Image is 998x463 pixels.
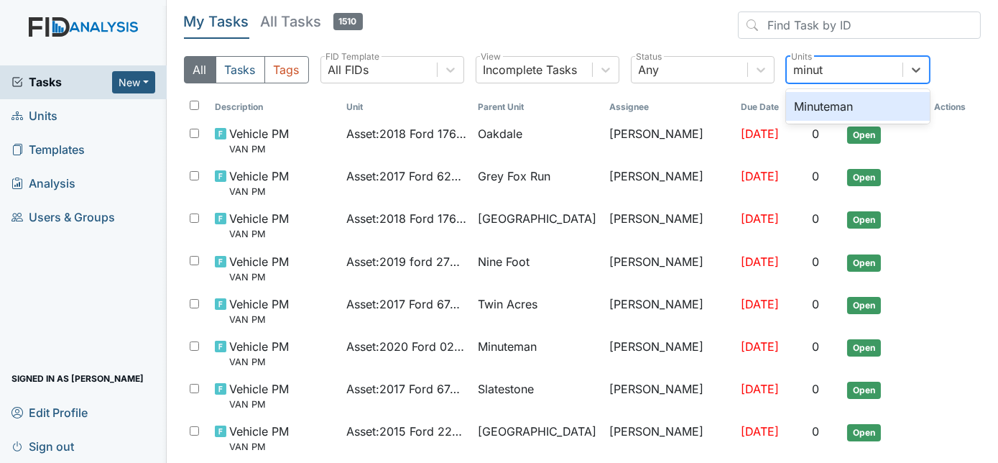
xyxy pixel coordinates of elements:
span: Open [847,169,881,186]
span: Open [847,382,881,399]
td: [PERSON_NAME] [604,417,735,459]
div: All FIDs [328,61,369,78]
span: Units [11,105,57,127]
span: Vehicle PM VAN PM [229,423,289,454]
span: Asset : 2017 Ford 62225 [346,168,466,185]
span: 0 [812,297,819,311]
span: Templates [11,139,85,161]
span: [DATE] [741,339,779,354]
span: Open [847,424,881,441]
span: Users & Groups [11,206,115,229]
input: Find Task by ID [738,12,981,39]
td: [PERSON_NAME] [604,204,735,247]
button: New [112,71,155,93]
div: Minuteman [786,92,930,121]
span: Asset : 2018 Ford 17646 [346,125,466,142]
span: Vehicle PM VAN PM [229,380,289,411]
th: Assignee [604,95,735,119]
button: Tags [264,56,309,83]
span: [DATE] [741,424,779,439]
span: [GEOGRAPHIC_DATA] [478,423,596,440]
span: Open [847,127,881,144]
span: Vehicle PM VAN PM [229,125,289,156]
th: Toggle SortBy [341,95,472,119]
span: 0 [812,127,819,141]
button: Tasks [216,56,265,83]
small: VAN PM [229,227,289,241]
div: Type filter [184,56,309,83]
small: VAN PM [229,355,289,369]
span: Asset : 2018 Ford 17645 [346,210,466,227]
span: Vehicle PM VAN PM [229,168,289,198]
span: Open [847,339,881,357]
span: Sign out [11,435,74,457]
input: Toggle All Rows Selected [190,101,199,110]
span: Minuteman [478,338,537,355]
span: [GEOGRAPHIC_DATA] [478,210,596,227]
span: Signed in as [PERSON_NAME] [11,367,144,390]
span: Analysis [11,173,75,195]
small: VAN PM [229,398,289,411]
td: [PERSON_NAME] [604,375,735,417]
th: Actions [928,95,981,119]
td: [PERSON_NAME] [604,119,735,162]
div: Incomplete Tasks [484,61,578,78]
th: Toggle SortBy [735,95,806,119]
span: Asset : 2019 ford 27549 [346,253,466,270]
span: Nine Foot [478,253,530,270]
span: Asset : 2017 Ford 67436 [346,380,466,398]
span: [DATE] [741,297,779,311]
span: Vehicle PM VAN PM [229,338,289,369]
span: [DATE] [741,127,779,141]
span: 0 [812,169,819,183]
h5: My Tasks [184,12,249,32]
span: [DATE] [741,382,779,396]
span: Slatestone [478,380,534,398]
span: Vehicle PM VAN PM [229,295,289,326]
td: [PERSON_NAME] [604,247,735,290]
small: VAN PM [229,440,289,454]
span: [DATE] [741,169,779,183]
span: Edit Profile [11,401,88,423]
span: 0 [812,339,819,354]
span: 0 [812,424,819,439]
span: 0 [812,211,819,226]
span: [DATE] [741,255,779,269]
span: Vehicle PM VAN PM [229,253,289,284]
td: [PERSON_NAME] [604,162,735,204]
th: Toggle SortBy [472,95,604,119]
h5: All Tasks [261,12,363,32]
small: VAN PM [229,142,289,156]
td: [PERSON_NAME] [604,290,735,332]
span: Open [847,297,881,314]
span: Vehicle PM VAN PM [229,210,289,241]
small: VAN PM [229,270,289,284]
span: 1510 [333,13,363,30]
div: Any [639,61,660,78]
span: 0 [812,382,819,396]
a: Tasks [11,73,112,91]
small: VAN PM [229,185,289,198]
span: Asset : 2015 Ford 22364 [346,423,466,440]
span: Open [847,211,881,229]
span: Open [847,255,881,272]
span: Grey Fox Run [478,168,550,185]
button: All [184,56,216,83]
span: [DATE] [741,211,779,226]
td: [PERSON_NAME] [604,332,735,375]
span: Twin Acres [478,295,537,313]
span: Asset : 2020 Ford 02107 [346,338,466,355]
th: Toggle SortBy [209,95,341,119]
span: 0 [812,255,819,269]
span: Oakdale [478,125,522,142]
span: Asset : 2017 Ford 67435 [346,295,466,313]
small: VAN PM [229,313,289,326]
